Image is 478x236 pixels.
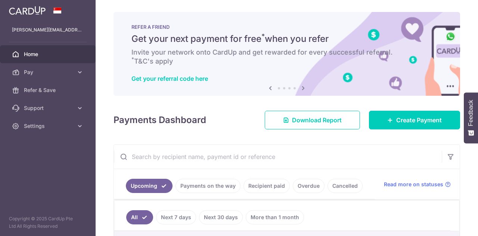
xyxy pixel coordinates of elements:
[131,33,442,45] h5: Get your next payment for free when you refer
[396,116,442,125] span: Create Payment
[292,116,342,125] span: Download Report
[126,179,173,193] a: Upcoming
[24,86,73,94] span: Refer & Save
[114,145,442,169] input: Search by recipient name, payment id or reference
[114,113,206,127] h4: Payments Dashboard
[126,210,153,224] a: All
[24,68,73,76] span: Pay
[265,111,360,129] a: Download Report
[293,179,325,193] a: Overdue
[131,48,442,66] h6: Invite your network onto CardUp and get rewarded for every successful referral. T&C's apply
[131,24,442,30] p: REFER A FRIEND
[430,214,471,232] iframe: Opens a widget where you can find more information
[199,210,243,224] a: Next 30 days
[384,181,451,188] a: Read more on statuses
[464,92,478,143] button: Feedback - Show survey
[176,179,240,193] a: Payments on the way
[24,104,73,112] span: Support
[24,50,73,58] span: Home
[384,181,443,188] span: Read more on statuses
[468,100,474,126] span: Feedback
[12,26,84,34] p: [PERSON_NAME][EMAIL_ADDRESS][DOMAIN_NAME]
[156,210,196,224] a: Next 7 days
[243,179,290,193] a: Recipient paid
[369,111,460,129] a: Create Payment
[131,75,208,82] a: Get your referral code here
[24,122,73,130] span: Settings
[246,210,304,224] a: More than 1 month
[328,179,363,193] a: Cancelled
[114,12,460,96] img: RAF banner
[9,6,46,15] img: CardUp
